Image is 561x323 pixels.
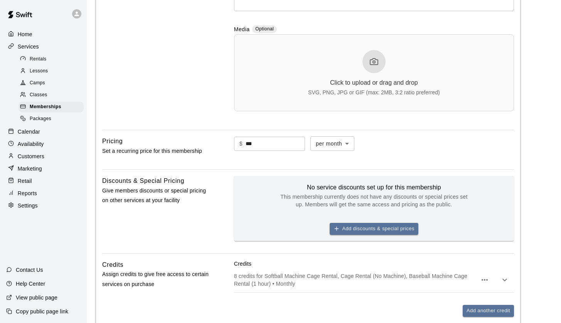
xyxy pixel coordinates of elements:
[30,115,51,123] span: Packages
[308,89,440,95] div: SVG, PNG, JPG or GIF (max: 2MB, 3:2 ratio preferred)
[18,43,39,50] p: Services
[19,101,87,113] a: Memberships
[30,103,61,111] span: Memberships
[330,223,418,235] button: Add discounts & special prices
[102,269,209,289] p: Assign credits to give free access to certain services on purchase
[18,177,32,185] p: Retail
[16,308,68,315] p: Copy public page link
[278,193,470,208] p: This membership currently does not have any discounts or special prices set up. Members will get ...
[19,90,84,100] div: Classes
[19,77,87,89] a: Camps
[6,126,81,137] a: Calendar
[255,26,274,32] span: Optional
[18,189,37,197] p: Reports
[6,151,81,162] a: Customers
[102,136,123,146] h6: Pricing
[18,202,38,209] p: Settings
[102,146,209,156] p: Set a recurring price for this membership
[6,41,81,52] a: Services
[234,272,477,288] p: 8 credits for Softball Machine Cage Rental, Cage Rental (No Machine), Baseball Machine Cage Renta...
[102,186,209,205] p: Give members discounts or special pricing on other services at your facility
[18,128,40,136] p: Calendar
[330,79,418,86] div: Click to upload or drag and drop
[16,280,45,288] p: Help Center
[6,28,81,40] a: Home
[19,113,87,125] a: Packages
[6,163,81,174] a: Marketing
[234,260,514,268] p: Credits
[102,176,184,186] h6: Discounts & Special Pricing
[19,53,87,65] a: Rentals
[6,138,81,150] a: Availability
[6,187,81,199] a: Reports
[18,30,32,38] p: Home
[6,175,81,187] a: Retail
[18,152,44,160] p: Customers
[19,114,84,124] div: Packages
[18,165,42,172] p: Marketing
[19,65,87,77] a: Lessons
[19,66,84,77] div: Lessons
[30,67,48,75] span: Lessons
[16,294,57,301] p: View public page
[278,182,470,193] h6: No service discounts set up for this membership
[30,79,45,87] span: Camps
[6,200,81,211] a: Settings
[19,54,84,65] div: Rentals
[18,140,44,148] p: Availability
[19,89,87,101] a: Classes
[234,25,250,34] label: Media
[16,266,43,274] p: Contact Us
[234,268,514,292] div: 8 credits for Softball Machine Cage Rental, Cage Rental (No Machine), Baseball Machine Cage Renta...
[19,102,84,112] div: Memberships
[102,260,123,270] h6: Credits
[463,305,514,317] button: Add another credit
[239,140,243,148] p: $
[30,91,47,99] span: Classes
[310,136,354,151] div: per month
[30,55,47,63] span: Rentals
[19,78,84,89] div: Camps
